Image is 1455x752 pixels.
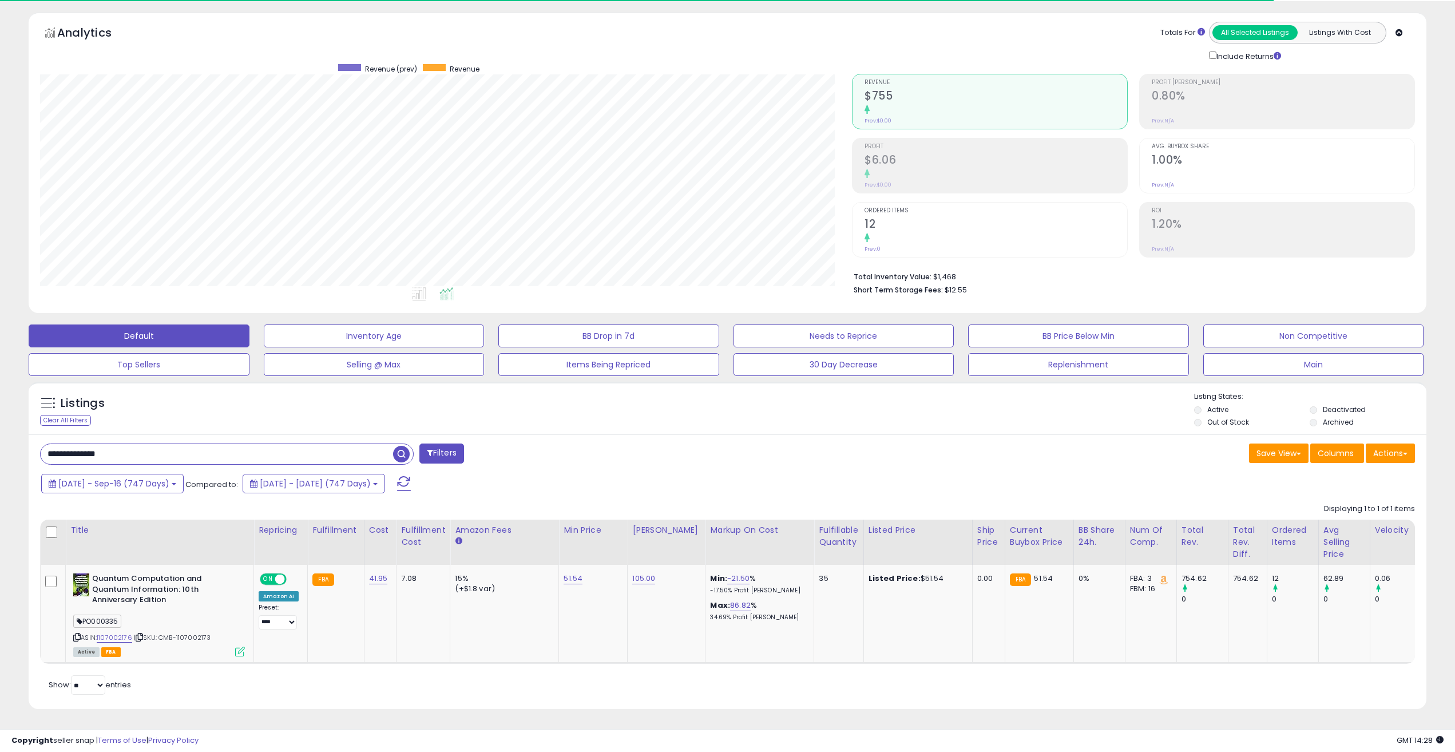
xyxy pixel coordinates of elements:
[73,647,100,657] span: All listings currently available for purchase on Amazon
[134,633,211,642] span: | SKU: CMB-1107002173
[97,633,132,643] a: 1107002176
[1152,144,1414,150] span: Avg. Buybox Share
[1079,524,1120,548] div: BB Share 24h.
[1130,524,1172,548] div: Num of Comp.
[61,395,105,411] h5: Listings
[98,735,146,746] a: Terms of Use
[710,524,809,536] div: Markup on Cost
[1272,524,1314,548] div: Ordered Items
[1152,217,1414,233] h2: 1.20%
[1130,584,1168,594] div: FBM: 16
[1160,27,1205,38] div: Totals For
[11,735,53,746] strong: Copyright
[734,324,954,347] button: Needs to Reprice
[1152,181,1174,188] small: Prev: N/A
[734,353,954,376] button: 30 Day Decrease
[185,479,238,490] span: Compared to:
[1323,524,1365,560] div: Avg Selling Price
[1323,405,1366,414] label: Deactivated
[977,573,996,584] div: 0.00
[1310,444,1364,463] button: Columns
[92,573,231,608] b: Quantum Computation and Quantum Information: 10th Anniversary Edition
[1152,89,1414,105] h2: 0.80%
[261,575,275,584] span: ON
[1152,208,1414,214] span: ROI
[1272,594,1318,604] div: 0
[1397,735,1444,746] span: 2025-09-17 14:28 GMT
[710,614,805,622] p: 34.69% Profit [PERSON_NAME]
[945,284,967,295] span: $12.55
[1249,444,1309,463] button: Save View
[401,524,445,548] div: Fulfillment Cost
[455,584,550,594] div: (+$1.8 var)
[1203,353,1424,376] button: Main
[564,573,582,584] a: 51.54
[369,524,392,536] div: Cost
[1079,573,1116,584] div: 0%
[1233,524,1262,560] div: Total Rev. Diff.
[49,679,131,690] span: Show: entries
[73,573,89,596] img: 51X+dIBIeZL._SL40_.jpg
[1375,524,1417,536] div: Velocity
[1212,25,1298,40] button: All Selected Listings
[977,524,1000,548] div: Ship Price
[865,153,1127,169] h2: $6.06
[70,524,249,536] div: Title
[1034,573,1053,584] span: 51.54
[369,573,388,584] a: 41.95
[968,353,1189,376] button: Replenishment
[401,573,441,584] div: 7.08
[1010,524,1069,548] div: Current Buybox Price
[865,181,891,188] small: Prev: $0.00
[450,64,479,74] span: Revenue
[58,478,169,489] span: [DATE] - Sep-16 (747 Days)
[1130,573,1168,584] div: FBA: 3
[865,208,1127,214] span: Ordered Items
[854,272,931,282] b: Total Inventory Value:
[1200,49,1295,62] div: Include Returns
[968,324,1189,347] button: BB Price Below Min
[819,573,854,584] div: 35
[1323,417,1354,427] label: Archived
[865,117,891,124] small: Prev: $0.00
[29,324,249,347] button: Default
[57,25,134,43] h5: Analytics
[1366,444,1415,463] button: Actions
[1324,504,1415,514] div: Displaying 1 to 1 of 1 items
[1182,524,1223,548] div: Total Rev.
[455,573,550,584] div: 15%
[1010,573,1031,586] small: FBA
[730,600,751,611] a: 86.82
[243,474,385,493] button: [DATE] - [DATE] (747 Days)
[1272,573,1318,584] div: 12
[1203,324,1424,347] button: Non Competitive
[1152,246,1174,252] small: Prev: N/A
[865,80,1127,86] span: Revenue
[498,324,719,347] button: BB Drop in 7d
[869,573,964,584] div: $51.54
[455,536,462,547] small: Amazon Fees.
[1152,153,1414,169] h2: 1.00%
[632,573,655,584] a: 105.00
[1207,405,1228,414] label: Active
[865,144,1127,150] span: Profit
[727,573,750,584] a: -21.50
[419,444,464,464] button: Filters
[40,415,91,426] div: Clear All Filters
[365,64,417,74] span: Revenue (prev)
[710,573,805,595] div: %
[285,575,303,584] span: OFF
[264,353,485,376] button: Selling @ Max
[259,591,299,601] div: Amazon AI
[73,615,121,628] span: PO000335
[1152,80,1414,86] span: Profit [PERSON_NAME]
[564,524,623,536] div: Min Price
[1375,594,1421,604] div: 0
[632,524,700,536] div: [PERSON_NAME]
[1194,391,1426,402] p: Listing States:
[11,735,199,746] div: seller snap | |
[710,600,805,622] div: %
[1297,25,1382,40] button: Listings With Cost
[498,353,719,376] button: Items Being Repriced
[148,735,199,746] a: Privacy Policy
